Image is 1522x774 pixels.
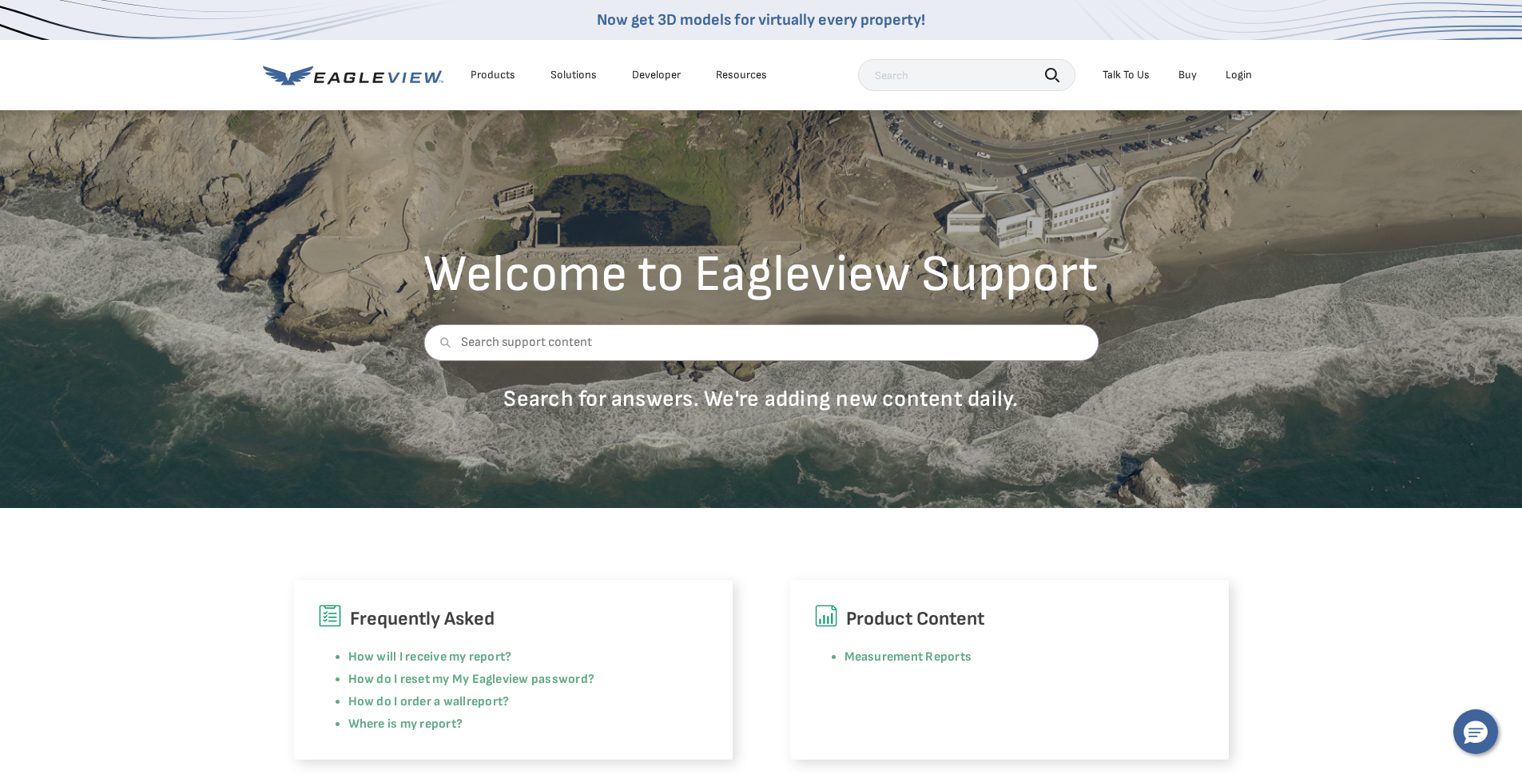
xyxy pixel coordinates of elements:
a: Measurement Reports [844,649,972,665]
a: Buy [1178,68,1197,82]
h6: Frequently Asked [318,604,709,634]
p: Search for answers. We're adding new content daily. [423,385,1099,413]
input: Search [858,59,1075,91]
a: Now get 3D models for virtually every property! [597,10,925,30]
div: Resources [716,68,767,82]
div: Talk To Us [1103,68,1150,82]
a: How will I receive my report? [348,649,512,665]
a: ? [503,694,509,709]
a: How do I order a wall [348,694,467,709]
h2: Welcome to Eagleview Support [423,249,1099,300]
a: Where is my report? [348,716,463,732]
div: Login [1226,68,1252,82]
h6: Product Content [814,604,1205,634]
a: report [467,694,503,709]
a: Developer [632,68,681,82]
div: Solutions [550,68,597,82]
input: Search support content [423,324,1099,361]
a: How do I reset my My Eagleview password? [348,672,595,687]
div: Products [471,68,515,82]
button: Hello, have a question? Let’s chat. [1453,709,1498,754]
